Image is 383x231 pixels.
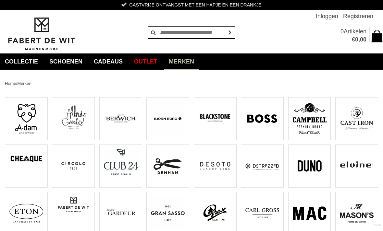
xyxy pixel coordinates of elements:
a: Duno [288,144,331,188]
a: Inloggen [316,10,338,23]
span: 0 [340,28,344,35]
img: ETON [9,196,43,230]
img: GREVE [198,196,232,230]
span: , [358,36,360,43]
img: Circolo [56,149,90,183]
img: Fabert de Wit [5,17,78,52]
span: 00 [360,36,366,43]
img: Masons [340,196,374,230]
img: Berwich [104,102,138,135]
a: Circolo [52,144,95,188]
img: Campbell [293,102,327,135]
a: Outlet [129,53,162,70]
img: GARDEUR [104,196,138,230]
span: € [352,36,355,43]
a: Schoenen [44,53,87,70]
a: Registreren [343,10,373,23]
span: 0 [355,36,358,43]
a: Cadeaus [89,53,128,70]
a: Campbell [288,97,331,140]
img: FABERT DE WIT [56,196,90,213]
a: Blackstone [194,97,237,140]
a: Dstrezzed [241,144,284,188]
img: Desoto [198,149,232,183]
img: GRAN SASSO [151,196,185,230]
a: ELVINE [335,144,378,188]
img: Cheaque [9,149,43,169]
img: BJÖRN BORG [151,102,185,135]
a: A-DAM [5,97,48,140]
a: Berwich [99,97,142,140]
a: BOSS [241,97,284,140]
img: Club 24 [104,149,138,175]
img: Alfredo Gonzales [56,102,90,132]
a: Cheaque [5,144,48,188]
a: Home [5,81,16,86]
img: A-DAM [9,102,43,135]
img: GROSS [245,196,279,230]
span: Artikelen [344,28,366,35]
a: Merken [164,53,199,70]
img: CAST IRON [340,102,374,135]
a: Desoto [194,144,237,188]
a: Merken [17,81,31,86]
img: ELVINE [340,149,374,183]
a: Club 24 [99,144,142,188]
img: MAC [293,196,327,230]
a: Alfredo Gonzales [52,97,95,140]
img: Dstrezzed [245,149,279,183]
a: DENHAM [146,144,189,188]
img: DENHAM [151,149,185,183]
img: Blackstone [198,102,232,135]
span: / [16,81,18,86]
img: BOSS [245,102,279,135]
a: CAST IRON [335,97,378,140]
a: BJÖRN BORG [146,97,189,140]
img: Duno [293,149,327,183]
